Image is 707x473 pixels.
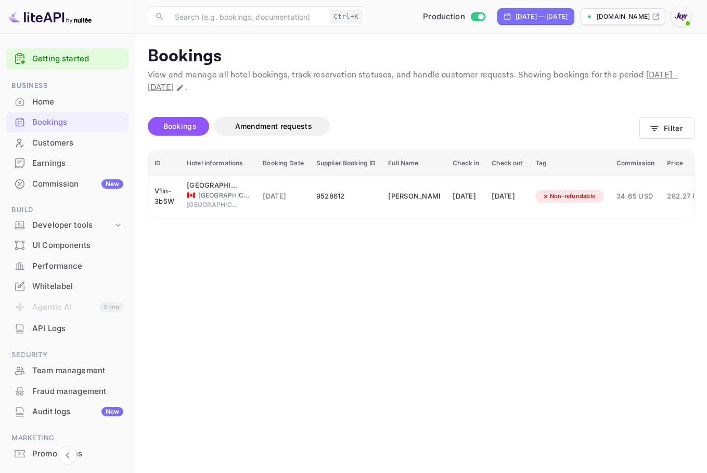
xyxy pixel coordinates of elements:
[6,48,128,70] div: Getting started
[6,402,128,421] a: Audit logsNew
[6,319,128,339] div: API Logs
[6,216,128,234] div: Developer tools
[492,188,522,205] div: [DATE]
[6,133,128,153] div: Customers
[101,407,123,416] div: New
[32,219,113,231] div: Developer tools
[6,361,128,381] div: Team management
[169,6,326,27] input: Search (e.g. bookings, documentation)
[6,92,128,111] a: Home
[6,133,128,152] a: Customers
[6,402,128,422] div: Audit logsNew
[6,92,128,112] div: Home
[453,188,479,205] div: [DATE]
[32,406,123,418] div: Audit logs
[198,191,250,200] span: [GEOGRAPHIC_DATA]
[32,448,123,460] div: Promo codes
[616,191,654,202] span: 34.65 USD
[32,157,123,169] div: Earnings
[6,277,128,296] a: Whitelabel
[6,153,128,174] div: Earnings
[6,174,128,193] a: CommissionNew
[32,96,123,108] div: Home
[32,53,123,65] a: Getting started
[6,319,128,338] a: API Logs
[148,70,678,93] span: [DATE] - [DATE]
[175,83,185,93] button: Change date range
[187,192,195,199] span: Canada
[155,188,174,205] div: V1in-3b5W
[32,137,123,149] div: Customers
[32,178,123,190] div: Commission
[423,11,465,23] span: Production
[32,116,123,128] div: Bookings
[6,349,128,361] span: Security
[148,117,639,136] div: account-settings tabs
[6,361,128,380] a: Team management
[485,151,529,176] th: Check out
[446,151,485,176] th: Check in
[6,204,128,216] span: Build
[330,10,362,23] div: Ctrl+K
[6,112,128,133] div: Bookings
[382,151,446,176] th: Full Name
[187,200,239,209] span: [GEOGRAPHIC_DATA]
[516,12,568,21] div: [DATE] — [DATE]
[6,235,128,255] a: UI Components
[6,153,128,173] a: Earnings
[32,260,123,272] div: Performance
[6,235,128,256] div: UI Components
[6,80,128,91] span: Business
[163,122,197,130] span: Bookings
[32,323,123,335] div: API Logs
[6,112,128,132] a: Bookings
[6,174,128,194] div: CommissionNew
[8,8,92,25] img: LiteAPI logo
[32,386,123,398] div: Fraud management
[639,117,695,139] button: Filter
[6,444,128,464] div: Promo codes
[6,382,128,402] div: Fraud management
[673,8,689,25] img: With Joy
[316,188,376,205] div: 9528612
[535,190,602,203] div: Non-refundable
[235,122,312,130] span: Amendment requests
[148,46,695,67] p: Bookings
[32,240,123,252] div: UI Components
[32,365,123,377] div: Team management
[256,151,310,176] th: Booking Date
[181,151,256,176] th: Hotel informations
[310,151,382,176] th: Supplier Booking ID
[610,151,661,176] th: Commission
[6,382,128,401] a: Fraud management
[32,281,123,293] div: Whitelabel
[388,188,440,205] div: Barbara Stewart
[6,432,128,444] span: Marketing
[187,180,239,191] div: Hampton Inn by Hilton Toronto Airport Corporate Centre
[6,444,128,463] a: Promo codes
[529,151,611,176] th: Tag
[101,179,123,189] div: New
[148,151,181,176] th: ID
[6,256,128,277] div: Performance
[58,446,77,465] button: Collapse navigation
[419,11,489,23] div: Switch to Sandbox mode
[6,256,128,275] a: Performance
[6,277,128,297] div: Whitelabel
[148,69,695,94] p: View and manage all hotel bookings, track reservation statuses, and handle customer requests. Sho...
[263,191,304,202] span: [DATE]
[597,12,650,21] p: [DOMAIN_NAME]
